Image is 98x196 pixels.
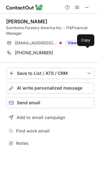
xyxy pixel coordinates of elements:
[15,40,57,46] span: [EMAIL_ADDRESS][DOMAIN_NAME]
[6,68,94,79] button: save-profile-one-click
[6,83,94,94] button: AI write personalized message
[17,100,40,105] span: Send email
[6,112,94,123] button: Add to email campaign
[6,25,94,36] div: Sumitomo Forestry America Inc. - IT&Financial Manager
[6,139,94,148] button: Notes
[6,127,94,135] button: Find work email
[17,115,65,120] span: Add to email campaign
[6,4,43,11] img: ContactOut v5.3.10
[6,18,47,25] div: [PERSON_NAME]
[6,97,94,108] button: Send email
[17,86,82,90] span: AI write personalized message
[65,40,90,46] button: Reveal Button
[16,140,92,146] span: Notes
[16,128,92,134] span: Find work email
[15,50,53,56] span: [PHONE_NUMBER]
[17,71,84,76] div: Save to List / ATS / CRM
